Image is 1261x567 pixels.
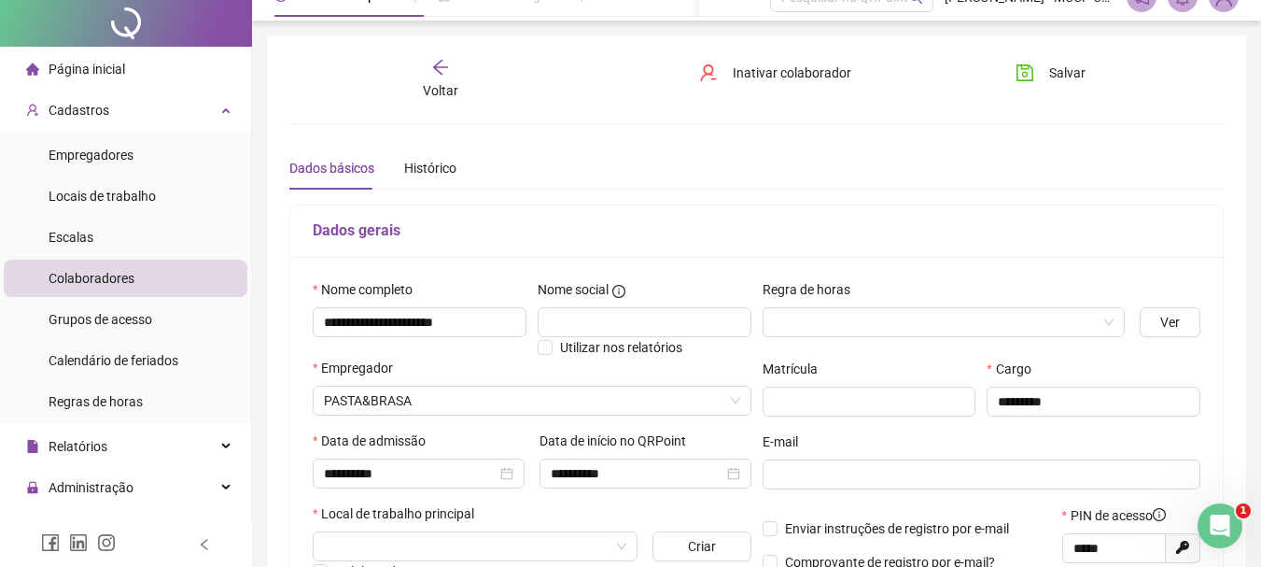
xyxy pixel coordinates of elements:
[538,279,609,300] span: Nome social
[1160,312,1180,333] span: Ver
[1002,58,1100,88] button: Salvar
[313,358,405,378] label: Empregador
[652,532,750,561] button: Criar
[49,271,134,286] span: Colaboradores
[49,312,152,327] span: Grupos de acesso
[688,536,716,557] span: Criar
[1016,64,1034,82] span: save
[1140,307,1200,337] button: Ver
[49,394,143,409] span: Regras de horas
[49,521,121,536] span: Exportações
[313,431,438,451] label: Data de admissão
[763,432,810,452] label: E-mail
[324,387,740,415] span: JCJ COMERCIO DE ALIMENTOS E BEBIDAS LTDA
[26,440,39,453] span: file
[699,64,718,82] span: user-delete
[49,62,125,77] span: Página inicial
[313,279,425,300] label: Nome completo
[763,279,862,300] label: Regra de horas
[1071,505,1166,526] span: PIN de acesso
[539,431,698,451] label: Data de início no QRPoint
[423,83,458,98] span: Voltar
[1049,63,1086,83] span: Salvar
[1153,508,1166,521] span: info-circle
[69,533,88,552] span: linkedin
[49,230,93,245] span: Escalas
[404,158,456,178] div: Histórico
[49,189,156,204] span: Locais de trabalho
[289,158,374,178] div: Dados básicos
[41,533,60,552] span: facebook
[987,359,1043,379] label: Cargo
[612,285,625,298] span: info-circle
[1236,503,1251,518] span: 1
[198,538,211,551] span: left
[313,503,486,524] label: Local de trabalho principal
[49,148,133,163] span: Empregadores
[49,353,178,368] span: Calendário de feriados
[560,340,682,355] span: Utilizar nos relatórios
[26,63,39,76] span: home
[49,480,133,495] span: Administração
[763,359,830,379] label: Matrícula
[26,104,39,117] span: user-add
[49,439,107,454] span: Relatórios
[49,103,109,118] span: Cadastros
[26,481,39,494] span: lock
[1198,503,1242,548] iframe: Intercom live chat
[733,63,851,83] span: Inativar colaborador
[97,533,116,552] span: instagram
[313,220,1200,242] h5: Dados gerais
[431,58,450,77] span: arrow-left
[785,521,1009,536] span: Enviar instruções de registro por e-mail
[685,58,865,88] button: Inativar colaborador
